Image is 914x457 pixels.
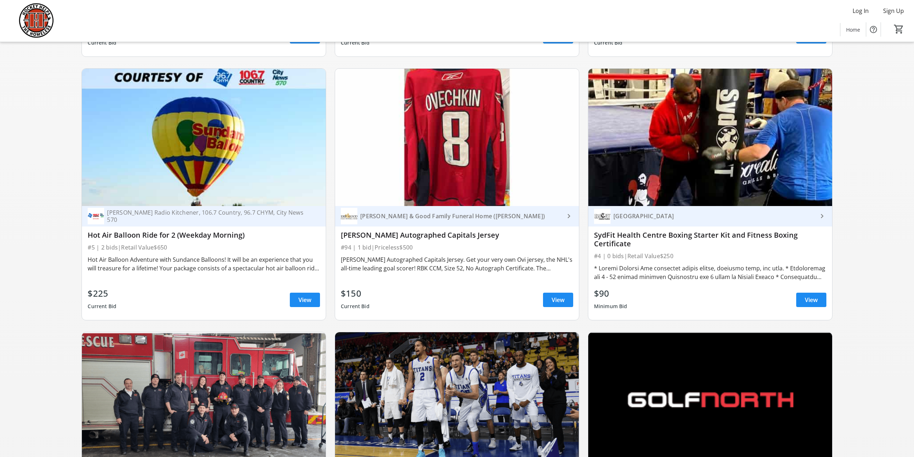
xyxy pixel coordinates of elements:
button: Help [866,22,881,37]
div: Current Bid [88,36,116,49]
div: Current Bid [594,36,623,49]
a: View [543,293,573,307]
a: View [290,29,320,44]
button: Log In [847,5,874,17]
span: Sign Up [883,6,904,15]
img: SydFit Health Centre [594,208,611,224]
div: $225 [88,287,116,300]
img: Alexander Ovechkin Autographed Capitals Jersey [335,69,579,206]
div: SydFit Health Centre Boxing Starter Kit and Fitness Boxing Certificate [594,231,826,248]
img: Erb & Good Family Funeral Home (Mark Erb) [341,208,357,224]
a: Erb & Good Family Funeral Home (Mark Erb)[PERSON_NAME] & Good Family Funeral Home ([PERSON_NAME]) [335,206,579,227]
div: [GEOGRAPHIC_DATA] [611,212,818,220]
span: View [298,296,311,304]
a: SydFit Health Centre[GEOGRAPHIC_DATA] [588,206,832,227]
a: View [290,293,320,307]
span: Home [846,26,860,33]
div: * Loremi Dolorsi Ame consectet adipis elitse, doeiusmo temp, inc utla. * Etdoloremag ali 4 - 52 e... [594,264,826,281]
span: View [552,296,565,304]
div: #5 | 2 bids | Retail Value $650 [88,242,320,252]
span: Log In [853,6,869,15]
a: Home [840,23,866,36]
img: Rogers Radio Kitchener, 106.7 Country, 96.7 CHYM, City News 570 [88,208,104,224]
div: #94 | 1 bid | Priceless $500 [341,242,573,252]
span: View [805,296,818,304]
a: View [543,29,573,44]
div: Hot Air Balloon Adventure with Sundance Balloons! It will be an experience that you will treasure... [88,255,320,273]
img: SydFit Health Centre Boxing Starter Kit and Fitness Boxing Certificate [588,69,832,206]
div: Current Bid [341,36,370,49]
mat-icon: keyboard_arrow_right [565,212,573,220]
div: Current Bid [341,300,370,313]
div: $150 [341,287,370,300]
a: View [796,29,826,44]
div: #4 | 0 bids | Retail Value $250 [594,251,826,261]
div: Minimum Bid [594,300,627,313]
div: [PERSON_NAME] Autographed Capitals Jersey. Get your very own Ovi jersey, the NHL's all-time leadi... [341,255,573,273]
button: Cart [892,23,905,36]
mat-icon: keyboard_arrow_right [818,212,826,220]
img: Hot Air Balloon Ride for 2 (Weekday Morning) [82,69,326,206]
a: View [796,293,826,307]
div: Hot Air Balloon Ride for 2 (Weekday Morning) [88,231,320,239]
div: $90 [594,287,627,300]
div: Current Bid [88,300,116,313]
div: [PERSON_NAME] Radio Kitchener, 106.7 Country, 96.7 CHYM, City News 570 [104,209,311,223]
div: [PERSON_NAME] & Good Family Funeral Home ([PERSON_NAME]) [357,212,565,220]
img: Hockey Helps the Homeless's Logo [4,3,68,39]
div: [PERSON_NAME] Autographed Capitals Jersey [341,231,573,239]
button: Sign Up [877,5,910,17]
